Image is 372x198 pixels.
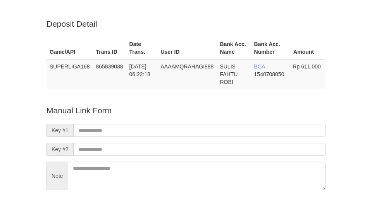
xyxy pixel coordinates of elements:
th: Bank Acc. Name [217,37,251,59]
span: Rp 611,000 [293,63,320,70]
th: User ID [157,37,217,59]
span: Copy 1540708050 to clipboard [254,71,284,77]
span: Key #1 [46,124,73,137]
p: Manual Link Form [46,105,325,116]
span: SULIS FAHTU ROBI [220,63,238,85]
span: [DATE] 06:22:18 [129,63,151,77]
span: BCA [254,63,265,70]
th: Bank Acc. Number [251,37,290,59]
span: Note [46,162,68,190]
th: Amount [289,37,325,59]
p: Deposit Detail [46,18,325,29]
th: Game/API [46,37,93,59]
th: Trans ID [93,37,126,59]
span: Key #2 [46,143,73,156]
td: SUPERLIGA168 [46,59,93,89]
span: AAAAMQRAHAGI888 [160,63,214,70]
td: 865839038 [93,59,126,89]
th: Date Trans. [126,37,158,59]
